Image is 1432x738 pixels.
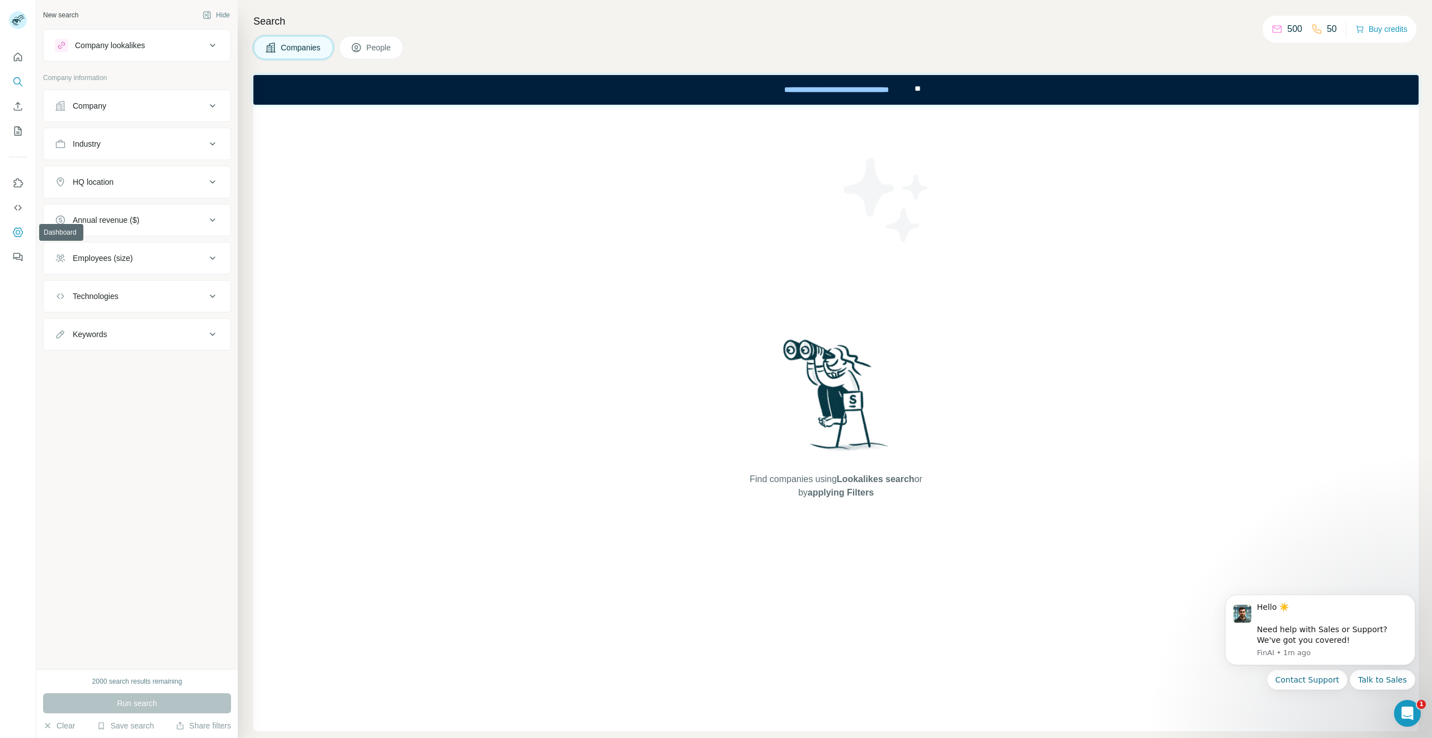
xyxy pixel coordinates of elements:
[43,10,78,20] div: New search
[366,42,392,53] span: People
[746,473,925,499] span: Find companies using or by
[9,198,27,218] button: Use Surfe API
[44,321,230,348] button: Keywords
[44,92,230,119] button: Company
[73,100,106,111] div: Company
[1208,581,1432,732] iframe: Intercom notifications message
[1327,22,1337,36] p: 50
[73,253,133,264] div: Employees (size)
[73,291,119,302] div: Technologies
[1287,22,1302,36] p: 500
[44,207,230,233] button: Annual revenue ($)
[92,676,182,686] div: 2000 search results remaining
[9,222,27,242] button: Dashboard
[9,96,27,116] button: Enrich CSV
[44,245,230,272] button: Employees (size)
[281,42,322,53] span: Companies
[75,40,145,51] div: Company lookalikes
[43,73,231,83] p: Company information
[837,474,915,484] span: Lookalikes search
[73,176,114,188] div: HQ location
[44,169,230,195] button: HQ location
[9,173,27,193] button: Use Surfe on LinkedIn
[195,7,238,24] button: Hide
[43,720,75,731] button: Clear
[9,121,27,141] button: My lists
[778,337,894,461] img: Surfe Illustration - Woman searching with binoculars
[253,75,1419,105] iframe: Banner
[1394,700,1421,727] iframe: Intercom live chat
[808,488,874,497] span: applying Filters
[836,150,937,250] img: Surfe Illustration - Stars
[1355,21,1407,37] button: Buy credits
[9,247,27,267] button: Feedback
[176,720,231,731] button: Share filters
[73,329,107,340] div: Keywords
[73,138,101,150] div: Industry
[44,283,230,310] button: Technologies
[9,72,27,92] button: Search
[44,130,230,157] button: Industry
[253,13,1419,29] h4: Search
[1417,700,1426,709] span: 1
[73,214,139,226] div: Annual revenue ($)
[44,32,230,59] button: Company lookalikes
[9,47,27,67] button: Quick start
[97,720,154,731] button: Save search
